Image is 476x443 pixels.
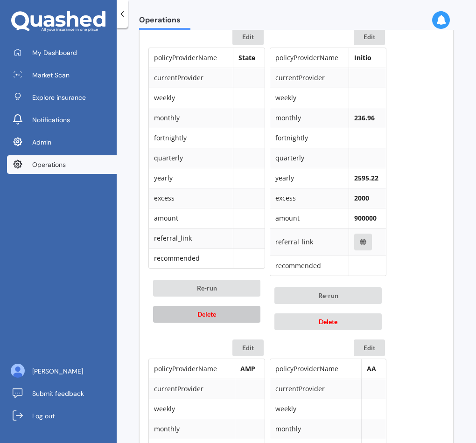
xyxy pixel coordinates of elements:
a: Log out [7,407,117,425]
td: excess [270,188,349,208]
a: Admin [7,133,117,152]
td: excess [149,188,233,208]
b: 900000 [354,214,377,222]
td: recommended [270,256,349,276]
td: quarterly [270,148,349,168]
span: Log out [32,411,55,421]
b: AA [367,364,376,373]
td: fortnightly [270,128,349,148]
b: 2595.22 [354,173,378,182]
td: policyProviderName [270,48,349,68]
td: yearly [149,168,233,188]
a: My Dashboard [7,43,117,62]
span: Submit feedback [32,389,84,398]
span: Delete [197,310,216,318]
img: ALV-UjU6YHOUIM1AGx_4vxbOkaOq-1eqc8a3URkVIJkc_iWYmQ98kTe7fc9QMVOBV43MoXmOPfWPN7JjnmUwLuIGKVePaQgPQ... [11,364,25,378]
span: Explore insurance [32,93,86,102]
td: currentProvider [270,379,361,399]
td: amount [270,208,349,228]
td: referral_link [270,228,349,256]
td: monthly [270,419,361,439]
button: Re-run [274,287,382,304]
td: referral_link [149,228,233,248]
button: Edit [232,339,264,356]
td: quarterly [149,148,233,168]
td: currentProvider [149,68,233,88]
b: 2000 [354,194,369,202]
button: Edit [232,28,264,45]
button: Delete [274,313,382,330]
button: Delete [153,306,260,323]
span: Market Scan [32,70,70,80]
a: Operations [7,155,117,174]
td: currentProvider [149,379,235,399]
a: Explore insurance [7,88,117,107]
b: Initio [354,53,371,62]
td: policyProviderName [149,359,235,379]
a: Notifications [7,111,117,129]
td: fortnightly [149,128,233,148]
td: amount [149,208,233,228]
button: Re-run [153,280,260,297]
a: Market Scan [7,66,117,84]
td: monthly [149,419,235,439]
td: monthly [149,108,233,128]
button: Edit [354,28,385,45]
td: weekly [149,88,233,108]
td: recommended [149,248,233,268]
span: [PERSON_NAME] [32,367,83,376]
td: policyProviderName [149,48,233,68]
span: Operations [32,160,66,169]
a: Submit feedback [7,384,117,403]
span: Operations [139,15,190,28]
b: State [238,53,255,62]
a: [PERSON_NAME] [7,362,117,381]
td: policyProviderName [270,359,361,379]
b: AMP [240,364,255,373]
span: Notifications [32,115,70,125]
td: weekly [149,399,235,419]
span: My Dashboard [32,48,77,57]
button: Edit [354,339,385,356]
td: weekly [270,399,361,419]
td: yearly [270,168,349,188]
td: currentProvider [270,68,349,88]
td: monthly [270,108,349,128]
td: weekly [270,88,349,108]
span: Admin [32,138,51,147]
b: 236.96 [354,113,375,122]
span: Delete [319,318,337,325]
